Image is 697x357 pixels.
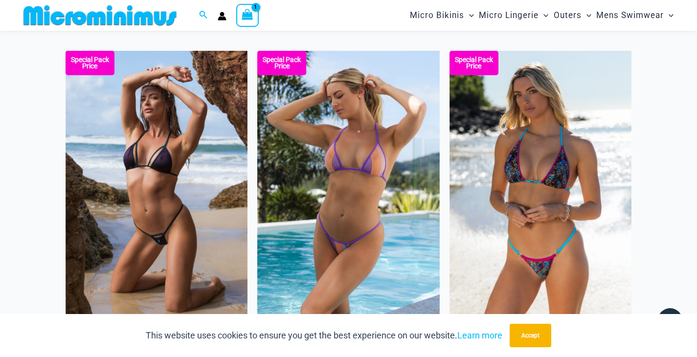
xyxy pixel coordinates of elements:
[582,3,591,28] span: Menu Toggle
[66,51,248,324] a: Santa Barbra Purple Turquoise 305 Top 4118 Bottom 09v2 Santa Barbra Purple Turquoise 305 Top 4118...
[464,3,474,28] span: Menu Toggle
[146,328,502,343] p: This website uses cookies to ensure you get the best experience on our website.
[479,3,539,28] span: Micro Lingerie
[218,12,226,21] a: Account icon link
[594,3,676,28] a: Mens SwimwearMenu ToggleMenu Toggle
[510,324,551,347] button: Accept
[457,330,502,340] a: Learn more
[554,3,582,28] span: Outers
[66,57,114,69] b: Special Pack Price
[236,4,259,26] a: View Shopping Cart, 1 items
[66,51,248,324] img: Santa Barbra Purple Turquoise 305 Top 4118 Bottom 09v2
[551,3,594,28] a: OutersMenu ToggleMenu Toggle
[664,3,674,28] span: Menu Toggle
[596,3,664,28] span: Mens Swimwear
[407,3,476,28] a: Micro BikinisMenu ToggleMenu Toggle
[450,51,632,324] img: Rio Nights Glitter Spot 309 Tri Top 469 Thong 01
[476,3,551,28] a: Micro LingerieMenu ToggleMenu Toggle
[539,3,548,28] span: Menu Toggle
[20,4,180,26] img: MM SHOP LOGO FLAT
[257,51,440,324] img: Thrill Me Sweets 3155 Tri Top 4155 Thong Bikini 05
[410,3,464,28] span: Micro Bikinis
[450,57,498,69] b: Special Pack Price
[257,51,440,324] a: Thrill Me Sweets 3155 Tri Top 4155 Thong Bikini 05 Thrill Me Sweets 3155 Tri Top 4155 Thong Bikin...
[450,51,632,324] a: Rio Nights Glitter Spot 309 Tri Top 469 Thong 01 Rio Nights Glitter Spot 309 Tri Top 469 Thong 04...
[199,9,208,21] a: Search icon link
[257,57,306,69] b: Special Pack Price
[406,1,677,29] nav: Site Navigation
